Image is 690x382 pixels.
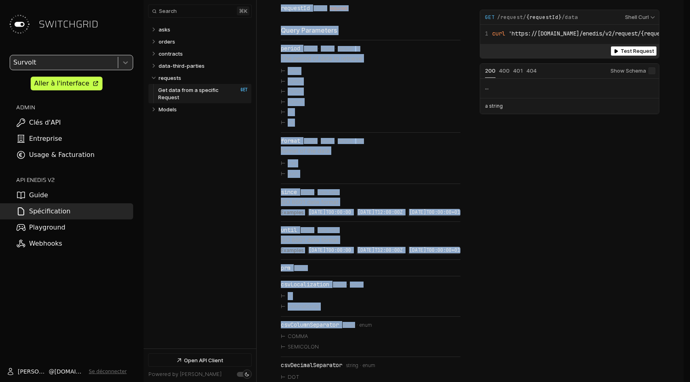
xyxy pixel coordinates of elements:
[485,102,503,110] p: a string
[321,46,333,52] span: enum
[281,265,291,271] div: prm
[281,246,304,255] span: Examples
[281,342,460,352] li: SEMICOLON
[281,158,460,169] li: csv
[281,66,460,76] li: 5min
[158,84,248,103] a: Get data from a specific Request GET
[281,146,460,155] p: format of the data
[314,6,326,11] span: string
[281,26,460,35] div: Query Parameters
[159,62,205,69] p: data-third-parties
[148,354,251,366] a: Open API Client
[281,198,460,206] p: ISO 8601 date format
[159,106,177,113] p: Models
[159,48,248,60] a: contracts
[159,74,181,81] p: requests
[333,282,345,288] span: string
[158,86,230,101] p: Get data from a specific Request
[356,246,404,255] code: [DATE]T12:00:00Z
[281,362,342,368] div: csvDecimalSeparator
[281,86,460,97] li: 15min
[526,14,562,21] em: {requestId}
[16,176,133,184] h2: API ENEDIS v2
[281,227,297,233] div: until
[294,265,307,271] span: string
[54,367,86,376] span: [DOMAIN_NAME]
[281,138,300,144] div: format
[330,6,347,11] div: required
[281,291,460,301] li: fr
[159,35,248,48] a: orders
[513,67,523,74] span: 401
[304,138,316,144] span: string
[485,84,488,91] code: …
[356,209,404,217] code: [DATE]T12:00:00Z
[527,67,537,74] span: 404
[281,117,460,128] li: 1d
[485,67,496,74] span: 200
[307,209,353,217] code: [DATE]T00:00:00
[49,367,54,376] span: @
[338,138,355,144] div: default:
[281,189,297,195] div: since
[281,331,460,342] li: COMMA
[360,322,372,328] span: enum
[281,169,460,179] li: json
[304,46,316,52] span: string
[318,190,339,195] span: date-time
[89,368,127,375] button: Se déconnecter
[355,138,364,144] span: json
[321,138,333,144] span: enum
[144,20,256,349] nav: Table of contents for Api
[39,18,98,31] span: SWITCHGRID
[408,209,470,217] code: [DATE]T00:00:00+01:00
[480,63,659,114] div: Example Responses
[621,48,654,54] span: Test Request
[485,14,495,21] span: GET
[307,246,353,255] code: [DATE]T00:00:00
[611,47,657,56] button: Test Request
[16,103,133,111] h2: ADMIN
[355,46,360,52] span: 1h
[159,72,248,84] a: requests
[350,282,362,288] span: enum
[6,11,32,37] img: Switchgrid Logo
[408,246,470,255] code: [DATE]T00:00:00+01:00
[159,60,248,72] a: data-third-parties
[18,367,49,376] span: [PERSON_NAME]
[281,45,300,52] div: period
[159,23,248,35] a: asks
[497,14,578,21] span: /request/ /data
[281,54,460,63] p: The period of data to retrieve
[159,26,170,33] p: asks
[281,97,460,107] li: 30min
[281,301,460,312] li: international
[281,76,460,87] li: 10min
[346,363,358,368] span: string
[363,363,375,368] span: enum
[343,322,355,328] span: string
[159,50,183,57] p: contracts
[281,107,460,117] li: 1h
[245,372,249,377] div: Set light mode
[338,46,355,52] div: default:
[301,190,313,195] span: string
[159,103,248,115] a: Models
[34,79,89,88] div: Aller à l'interface
[148,371,222,377] a: Powered by [PERSON_NAME]
[318,228,339,233] span: date-time
[237,6,249,15] kbd: ⌘ k
[281,209,304,217] span: Examples
[232,87,248,93] span: GET
[281,321,339,328] div: csvColumnSeparator
[159,8,177,14] span: Search
[281,281,329,288] div: csvLocalization
[281,5,310,11] div: requestId
[301,228,313,233] span: string
[31,77,102,90] a: Aller à l'interface
[499,67,510,74] span: 400
[281,236,460,244] p: ISO 8601 date format
[159,38,175,45] p: orders
[611,64,655,78] label: Show Schema
[492,30,505,38] span: curl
